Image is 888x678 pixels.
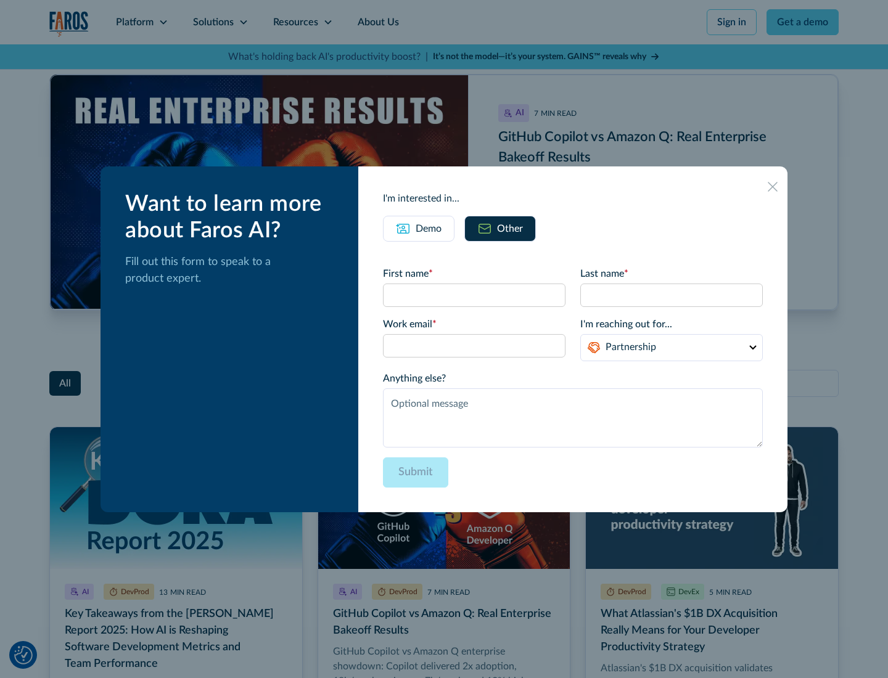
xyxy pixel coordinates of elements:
[383,266,565,281] label: First name
[416,221,442,236] div: Demo
[125,191,339,244] div: Want to learn more about Faros AI?
[383,371,763,386] label: Anything else?
[580,266,763,281] label: Last name
[383,266,763,488] form: Email Form
[497,221,523,236] div: Other
[125,254,339,287] p: Fill out this form to speak to a product expert.
[383,191,763,206] div: I'm interested in...
[383,317,565,332] label: Work email
[580,317,763,332] label: I'm reaching out for...
[383,457,448,488] input: Submit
